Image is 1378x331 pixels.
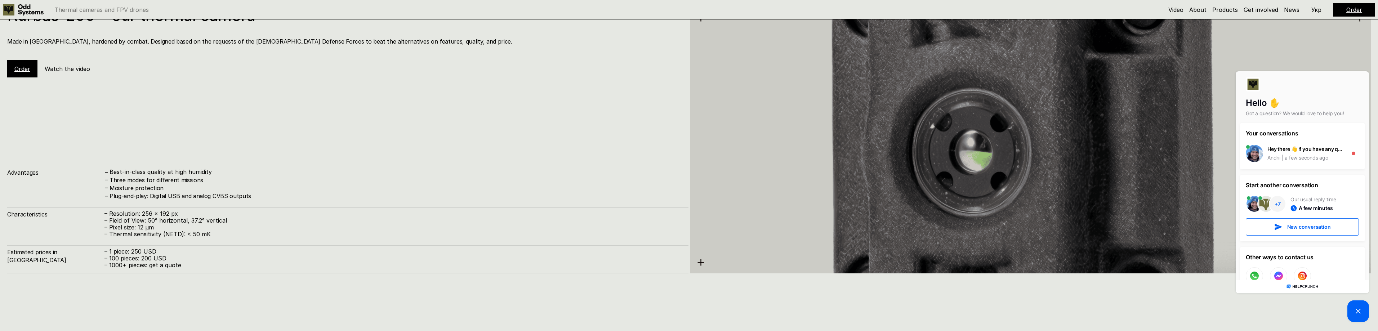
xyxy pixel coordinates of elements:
h4: – [105,168,108,176]
h4: Characteristics [7,210,104,218]
p: – 1 piece: 250 USD [104,248,681,255]
a: Get involved [1244,6,1278,13]
h4: Three modes for different missions [110,176,681,184]
a: Video [1168,6,1183,13]
p: Best-in-class quality at high humidity [110,169,681,175]
a: Order [1346,6,1362,13]
p: – 100 pieces: 200 USD [104,255,681,262]
a: Products [1212,6,1238,13]
h4: Plug-and-play: Digital USB and analog CVBS outputs [110,192,681,200]
p: – Pixel size: 12 µm [104,224,681,231]
p: Thermal cameras and FPV drones [54,7,149,13]
p: – Resolution: 256 x 192 px [104,210,681,217]
h4: Moisture protection [110,184,681,192]
p: Укр [1311,7,1321,13]
h4: Made in [GEOGRAPHIC_DATA], hardened by combat. Designed based on the requests of the [DEMOGRAPHIC... [7,37,681,45]
p: – Thermal sensitivity (NETD): < 50 mK [104,231,681,238]
p: – 1000+ pieces: get a quote [104,262,681,269]
h1: Kurbas-256 – our thermal camera [7,7,681,23]
h4: – [105,184,108,192]
a: Order [14,65,30,72]
h4: Advantages [7,169,104,176]
h4: – [105,192,108,200]
p: – Field of View: 50° horizontal, 37.2° vertical [104,217,681,224]
iframe: HelpCrunch [1234,70,1371,324]
h4: Estimated prices in [GEOGRAPHIC_DATA] [7,248,104,264]
h5: Watch the video [45,65,90,73]
h4: – [105,176,108,184]
a: About [1189,6,1207,13]
a: News [1284,6,1299,13]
